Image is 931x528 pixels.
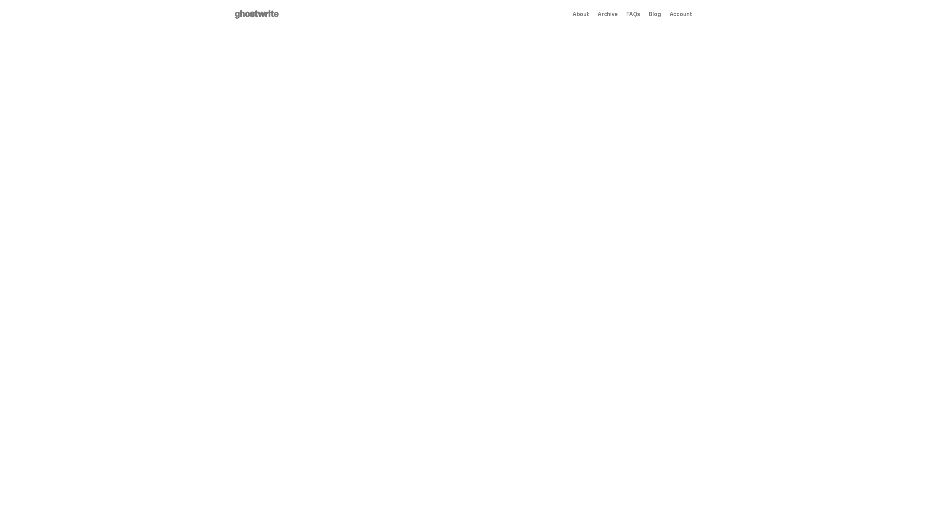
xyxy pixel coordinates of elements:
[649,11,661,17] a: Blog
[573,11,589,17] a: About
[670,11,692,17] a: Account
[598,11,618,17] a: Archive
[626,11,640,17] a: FAQs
